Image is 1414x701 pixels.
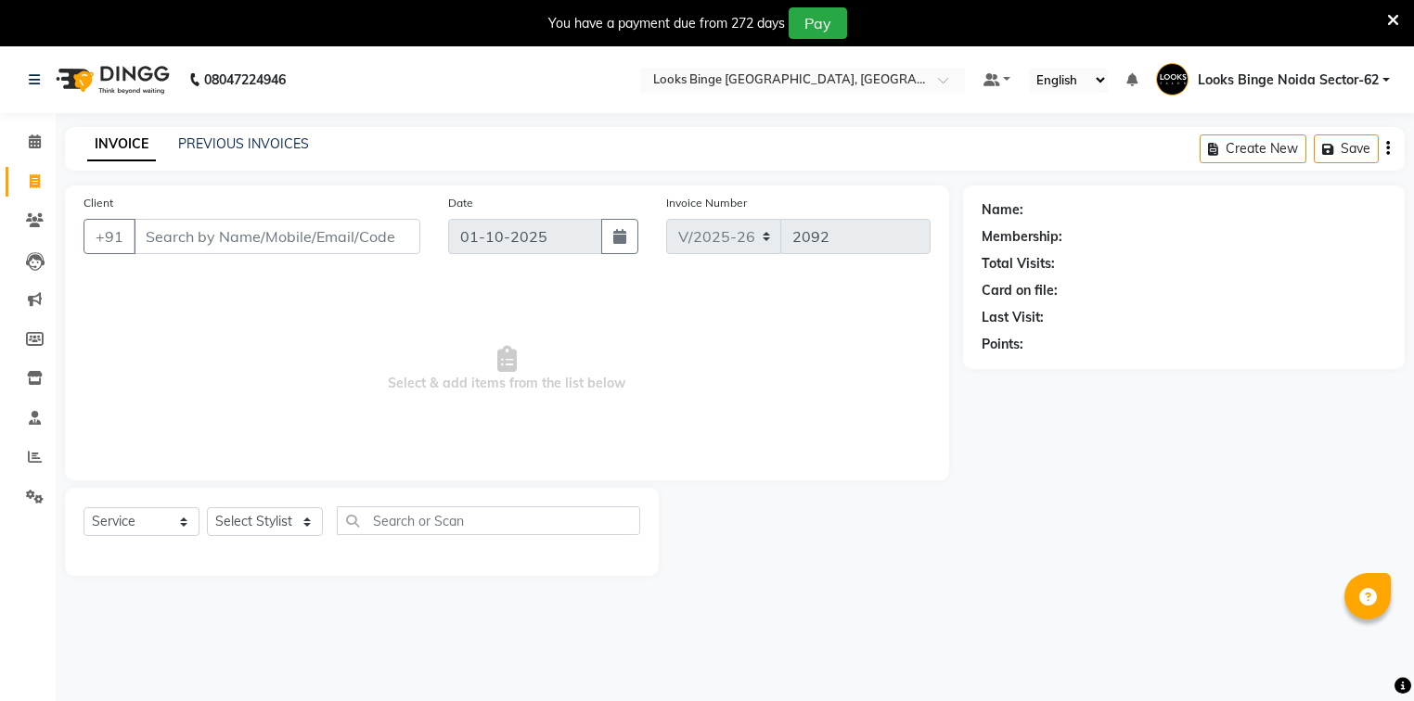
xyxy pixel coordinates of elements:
[548,14,785,33] div: You have a payment due from 272 days
[84,195,113,211] label: Client
[982,200,1023,220] div: Name:
[337,506,640,535] input: Search or Scan
[84,276,931,462] span: Select & add items from the list below
[789,7,847,39] button: Pay
[1314,134,1379,163] button: Save
[1336,627,1395,682] iframe: chat widget
[448,195,473,211] label: Date
[87,128,156,161] a: INVOICE
[47,54,174,106] img: logo
[982,308,1044,327] div: Last Visit:
[666,195,747,211] label: Invoice Number
[204,54,286,106] b: 08047224946
[982,254,1055,274] div: Total Visits:
[134,219,420,254] input: Search by Name/Mobile/Email/Code
[982,281,1058,300] div: Card on file:
[84,219,135,254] button: +91
[1156,63,1189,96] img: Looks Binge Noida Sector-62
[1198,70,1379,90] span: Looks Binge Noida Sector-62
[1200,134,1306,163] button: Create New
[982,335,1023,354] div: Points:
[178,135,309,152] a: PREVIOUS INVOICES
[982,227,1062,247] div: Membership:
